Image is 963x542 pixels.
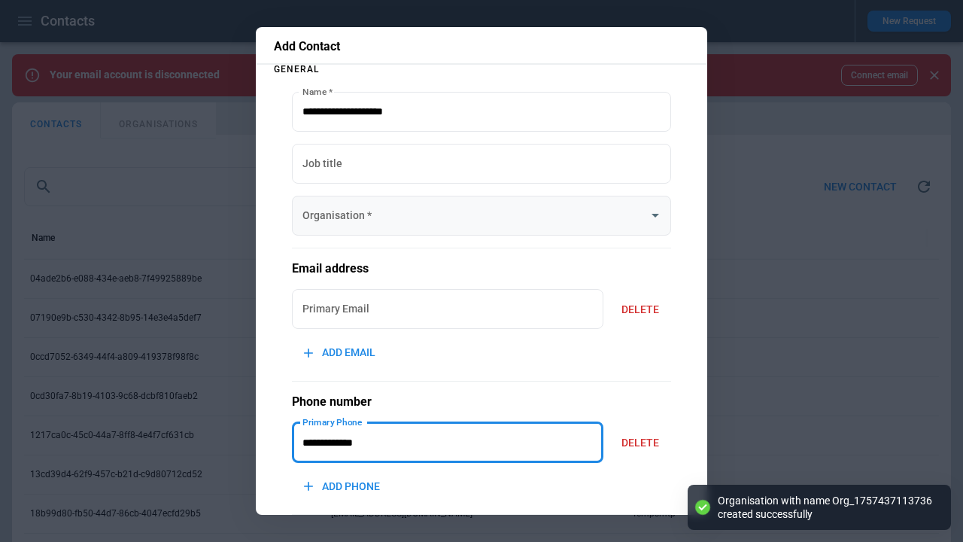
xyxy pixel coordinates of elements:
button: DELETE [609,294,671,326]
button: ADD PHONE [292,470,392,503]
h5: Email address [292,260,671,277]
label: Name [302,85,333,98]
button: DELETE [609,427,671,459]
p: General [274,65,689,74]
h5: Phone number [292,394,671,410]
button: Open [645,205,666,226]
p: Add Contact [274,39,689,54]
label: Primary Phone [302,416,363,428]
button: ADD EMAIL [292,336,387,369]
p: Notes [292,514,671,537]
div: Organisation with name Org_1757437113736 created successfully [718,494,936,521]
